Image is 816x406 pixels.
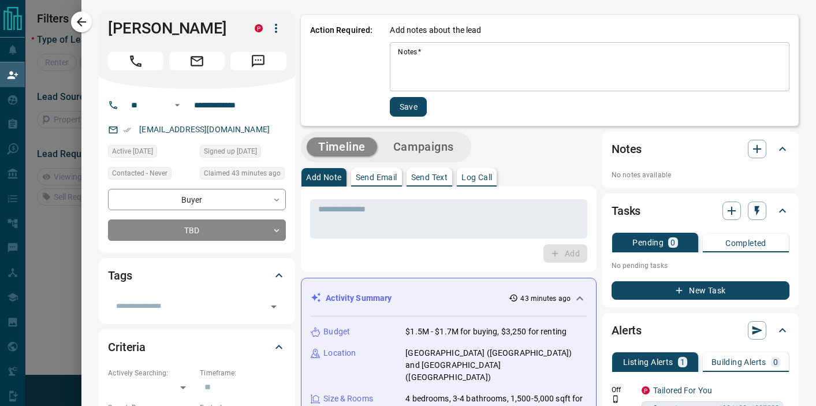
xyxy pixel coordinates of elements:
p: No pending tasks [612,257,789,274]
p: 0 [773,358,778,366]
p: Send Email [356,173,397,181]
div: TBD [108,219,286,241]
span: Call [108,52,163,70]
p: Activity Summary [326,292,392,304]
span: Email [169,52,225,70]
p: Actively Searching: [108,368,194,378]
p: Size & Rooms [323,393,373,405]
h2: Tags [108,266,132,285]
span: Message [230,52,286,70]
svg: Email Verified [123,126,131,134]
div: Activity Summary43 minutes ago [311,288,587,309]
span: Active [DATE] [112,146,153,157]
button: New Task [612,281,789,300]
button: Campaigns [382,137,465,157]
p: Completed [725,239,766,247]
h2: Alerts [612,321,642,340]
span: Claimed 43 minutes ago [204,167,281,179]
h2: Criteria [108,338,146,356]
p: No notes available [612,170,789,180]
button: Save [390,97,427,117]
p: Pending [632,239,664,247]
div: property.ca [642,386,650,394]
div: Buyer [108,189,286,210]
p: 0 [670,239,675,247]
p: 43 minutes ago [520,293,571,304]
p: [GEOGRAPHIC_DATA] ([GEOGRAPHIC_DATA]) and [GEOGRAPHIC_DATA] ([GEOGRAPHIC_DATA]) [405,347,587,383]
div: Tasks [612,197,789,225]
h1: [PERSON_NAME] [108,19,237,38]
p: Log Call [461,173,492,181]
div: Alerts [612,316,789,344]
p: Timeframe: [200,368,286,378]
p: Send Text [411,173,448,181]
button: Timeline [307,137,377,157]
h2: Tasks [612,202,640,220]
div: Tags [108,262,286,289]
p: Location [323,347,356,359]
div: Mon Oct 13 2025 [108,145,194,161]
p: Add notes about the lead [390,24,481,36]
p: $1.5M - $1.7M for buying, $3,250 for renting [405,326,567,338]
div: Criteria [108,333,286,361]
p: Off [612,385,635,395]
p: Listing Alerts [623,358,673,366]
p: Building Alerts [711,358,766,366]
a: [EMAIL_ADDRESS][DOMAIN_NAME] [139,125,270,134]
button: Open [266,299,282,315]
p: 1 [680,358,685,366]
span: Signed up [DATE] [204,146,257,157]
p: Add Note [306,173,341,181]
button: Open [170,98,184,112]
a: Tailored For You [653,386,712,395]
h2: Notes [612,140,642,158]
div: Tue Oct 14 2025 [200,167,286,183]
div: property.ca [255,24,263,32]
div: Notes [612,135,789,163]
span: Contacted - Never [112,167,167,179]
p: Action Required: [310,24,372,117]
div: Mon Oct 13 2025 [200,145,286,161]
p: Budget [323,326,350,338]
svg: Push Notification Only [612,395,620,403]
